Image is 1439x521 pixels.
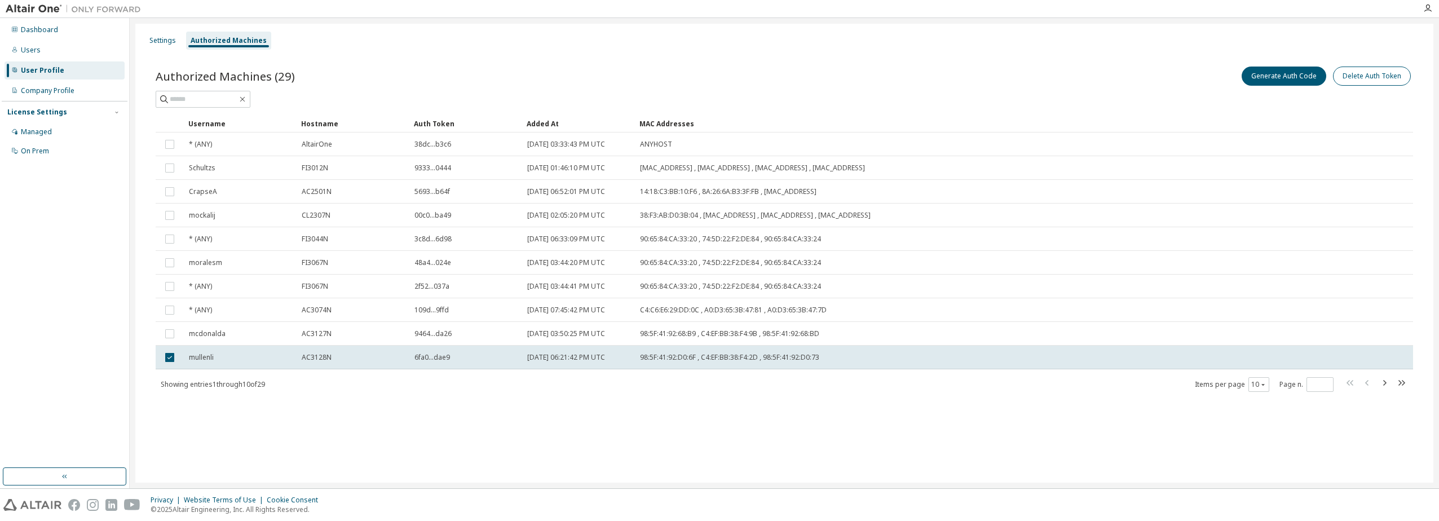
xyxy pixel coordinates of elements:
[189,353,214,362] span: mullenli
[527,329,605,338] span: [DATE] 03:50:25 PM UTC
[68,499,80,511] img: facebook.svg
[414,187,450,196] span: 5693...b64f
[105,499,117,511] img: linkedin.svg
[302,258,328,267] span: FI3067N
[3,499,61,511] img: altair_logo.svg
[414,282,449,291] span: 2f52...037a
[189,164,215,173] span: Schultzs
[414,164,451,173] span: 9333...0444
[414,114,518,133] div: Auth Token
[302,211,330,220] span: CL2307N
[414,329,452,338] span: 9464...da26
[414,211,451,220] span: 00c0...ba49
[87,499,99,511] img: instagram.svg
[302,353,332,362] span: AC3128N
[267,496,325,505] div: Cookie Consent
[414,258,451,267] span: 48a4...024e
[1251,380,1266,389] button: 10
[640,282,821,291] span: 90:65:84:CA:33:20 , 74:5D:22:F2:DE:84 , 90:65:84:CA:33:24
[527,353,605,362] span: [DATE] 06:21:42 PM UTC
[527,211,605,220] span: [DATE] 02:05:20 PM UTC
[189,140,212,149] span: * (ANY)
[189,235,212,244] span: * (ANY)
[188,114,292,133] div: Username
[527,258,605,267] span: [DATE] 03:44:20 PM UTC
[302,329,332,338] span: AC3127N
[21,46,41,55] div: Users
[414,140,451,149] span: 38dc...b3c6
[151,505,325,514] p: © 2025 Altair Engineering, Inc. All Rights Reserved.
[640,329,819,338] span: 98:5F:41:92:68:B9 , C4:EF:BB:38:F4:9B , 98:5F:41:92:68:BD
[527,164,605,173] span: [DATE] 01:46:10 PM UTC
[640,187,816,196] span: 14:18:C3:BB:10:F6 , 8A:26:6A:B3:3F:FB , [MAC_ADDRESS]
[302,164,328,173] span: FI3012N
[161,379,265,389] span: Showing entries 1 through 10 of 29
[7,108,67,117] div: License Settings
[640,235,821,244] span: 90:65:84:CA:33:20 , 74:5D:22:F2:DE:84 , 90:65:84:CA:33:24
[1333,67,1411,86] button: Delete Auth Token
[1242,67,1326,86] button: Generate Auth Code
[414,306,449,315] span: 109d...9ffd
[639,114,1298,133] div: MAC Addresses
[189,282,212,291] span: * (ANY)
[191,36,267,45] div: Authorized Machines
[21,127,52,136] div: Managed
[1195,377,1269,392] span: Items per page
[1279,377,1334,392] span: Page n.
[414,235,452,244] span: 3c8d...6d98
[640,211,871,220] span: 38:F3:AB:D0:3B:04 , [MAC_ADDRESS] , [MAC_ADDRESS] , [MAC_ADDRESS]
[149,36,176,45] div: Settings
[21,147,49,156] div: On Prem
[21,86,74,95] div: Company Profile
[189,306,212,315] span: * (ANY)
[527,140,605,149] span: [DATE] 03:33:43 PM UTC
[124,499,140,511] img: youtube.svg
[302,306,332,315] span: AC3074N
[527,282,605,291] span: [DATE] 03:44:41 PM UTC
[6,3,147,15] img: Altair One
[189,187,217,196] span: CrapseA
[414,353,450,362] span: 6fa0...dae9
[302,235,328,244] span: FI3044N
[302,282,328,291] span: FI3067N
[189,211,215,220] span: mockalij
[640,140,672,149] span: ANYHOST
[302,187,332,196] span: AC2501N
[21,66,64,75] div: User Profile
[151,496,184,505] div: Privacy
[527,235,605,244] span: [DATE] 06:33:09 PM UTC
[527,187,605,196] span: [DATE] 06:52:01 PM UTC
[21,25,58,34] div: Dashboard
[184,496,267,505] div: Website Terms of Use
[189,329,226,338] span: mcdonalda
[527,114,630,133] div: Added At
[527,306,605,315] span: [DATE] 07:45:42 PM UTC
[640,306,827,315] span: C4:C6:E6:29:DD:0C , A0:D3:65:3B:47:81 , A0:D3:65:3B:47:7D
[640,164,865,173] span: [MAC_ADDRESS] , [MAC_ADDRESS] , [MAC_ADDRESS] , [MAC_ADDRESS]
[189,258,222,267] span: moralesm
[156,68,295,84] span: Authorized Machines (29)
[301,114,405,133] div: Hostname
[640,258,821,267] span: 90:65:84:CA:33:20 , 74:5D:22:F2:DE:84 , 90:65:84:CA:33:24
[640,353,819,362] span: 98:5F:41:92:D0:6F , C4:EF:BB:38:F4:2D , 98:5F:41:92:D0:73
[302,140,332,149] span: AltairOne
